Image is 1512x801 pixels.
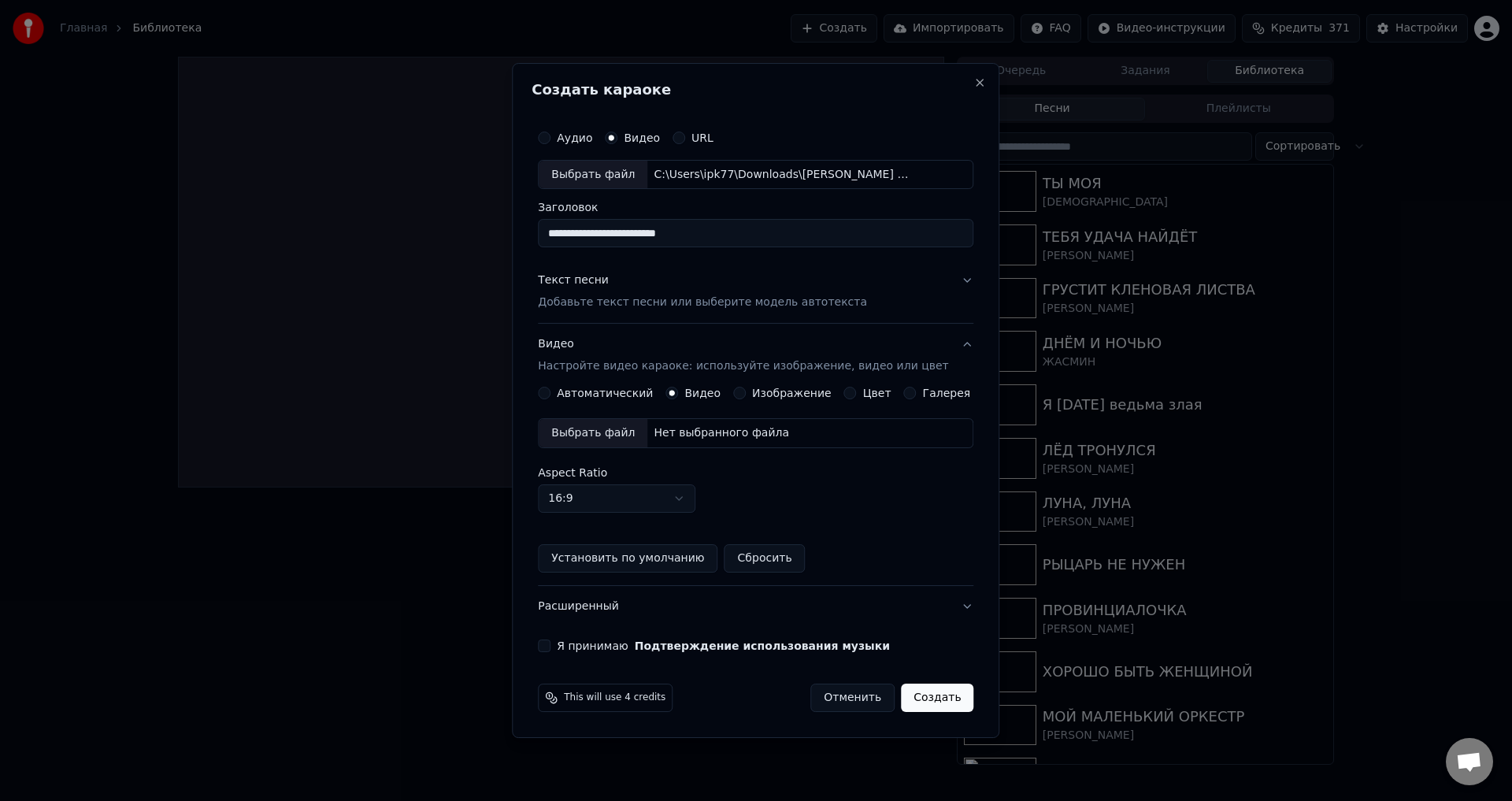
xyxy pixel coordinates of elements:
h2: Создать караоке [532,83,980,97]
div: Нет выбранного файла [647,425,795,441]
button: Расширенный [538,586,973,627]
div: Текст песни [538,273,609,289]
label: URL [691,132,713,143]
label: Автоматический [557,388,653,399]
button: Установить по умолчанию [538,544,717,573]
div: Видео [538,337,948,375]
label: Я принимаю [557,640,890,651]
button: Я принимаю [635,640,890,651]
p: Добавьте текст песни или выберите модель автотекста [538,295,867,311]
button: Отменить [810,684,895,712]
div: Выбрать файл [539,419,647,447]
label: Изображение [752,388,832,399]
div: C:\Users\ipk77\Downloads\[PERSON_NAME] - Ты Меня Любишь .mp4 [647,167,915,183]
label: Заголовок [538,202,973,213]
label: Видео [624,132,660,143]
label: Видео [684,388,721,399]
div: Выбрать файл [539,161,647,189]
button: ВидеоНастройте видео караоке: используйте изображение, видео или цвет [538,324,973,388]
button: Текст песниДобавьте текст песни или выберите модель автотекста [538,261,973,324]
div: ВидеоНастройте видео караоке: используйте изображение, видео или цвет [538,387,973,585]
label: Aspect Ratio [538,467,973,478]
label: Аудио [557,132,592,143]
label: Цвет [863,388,891,399]
button: Сбросить [724,544,806,573]
button: Создать [901,684,973,712]
span: This will use 4 credits [564,692,665,704]
p: Настройте видео караоке: используйте изображение, видео или цвет [538,358,948,374]
label: Галерея [923,388,971,399]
